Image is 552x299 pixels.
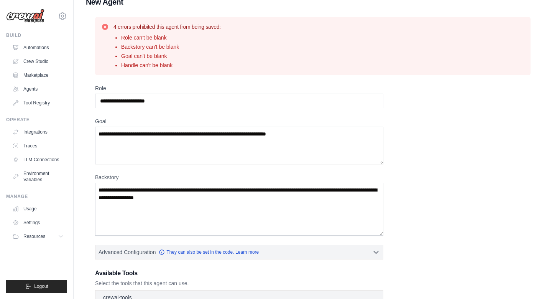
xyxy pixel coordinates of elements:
label: Role [95,84,383,92]
label: Goal [95,117,383,125]
img: Logo [6,9,44,23]
button: Advanced Configuration They can also be set in the code. Learn more [95,245,383,259]
div: Operate [6,117,67,123]
li: Backstory can't be blank [121,43,221,51]
span: Logout [34,283,48,289]
a: Traces [9,140,67,152]
button: Resources [9,230,67,243]
a: Integrations [9,126,67,138]
a: Automations [9,41,67,54]
a: Tool Registry [9,97,67,109]
button: Logout [6,280,67,293]
a: Usage [9,203,67,215]
a: Settings [9,216,67,229]
li: Handle can't be blank [121,61,221,69]
span: Resources [23,233,45,240]
a: Crew Studio [9,55,67,68]
li: Role can't be blank [121,34,221,41]
h3: 4 errors prohibited this agent from being saved: [113,23,221,31]
a: LLM Connections [9,154,67,166]
a: Environment Variables [9,167,67,186]
a: They can also be set in the code. Learn more [159,249,259,255]
div: Build [6,32,67,38]
a: Marketplace [9,69,67,81]
p: Select the tools that this agent can use. [95,279,383,287]
h3: Available Tools [95,269,383,278]
a: Agents [9,83,67,95]
div: Manage [6,193,67,200]
li: Goal can't be blank [121,52,221,60]
label: Backstory [95,173,383,181]
span: Advanced Configuration [99,248,156,256]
